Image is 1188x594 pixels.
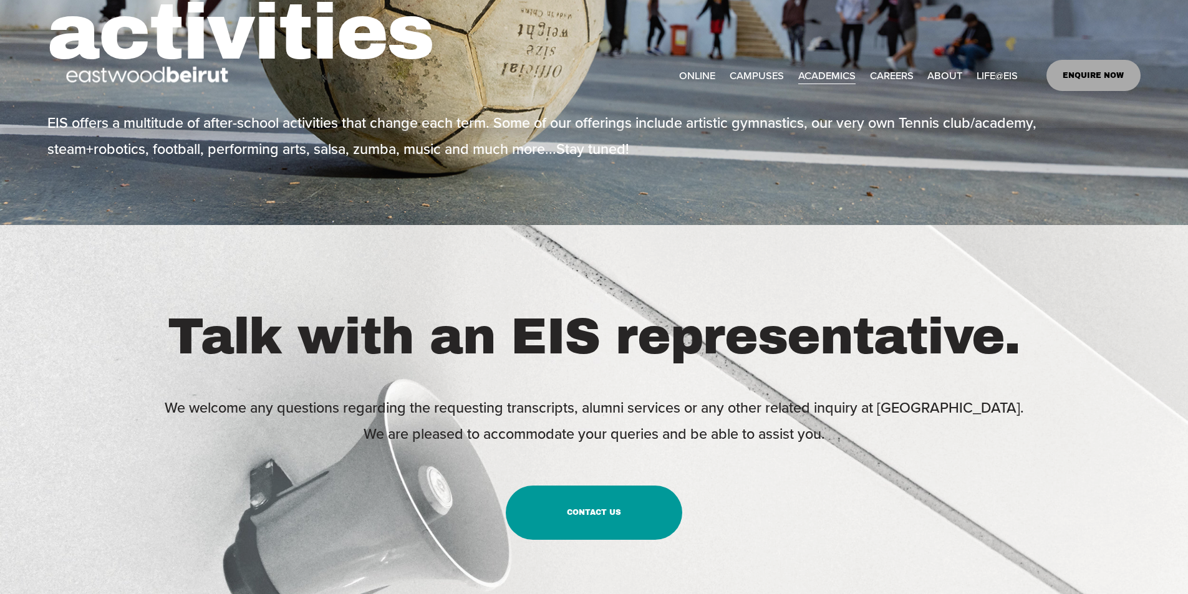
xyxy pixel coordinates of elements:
[977,67,1018,85] span: LIFE@EIS
[798,65,856,86] a: folder dropdown
[47,110,1141,162] p: EIS offers a multitude of after-school activities that change each term. Some of our offerings in...
[506,486,682,539] a: Contact Us
[927,67,962,85] span: ABOUT
[1046,60,1141,91] a: ENQUIRE NOW
[47,44,251,107] img: EastwoodIS Global Site
[47,304,1141,370] h2: Talk with an EIS representative.
[730,65,784,86] a: folder dropdown
[870,65,914,86] a: CAREERS
[977,65,1018,86] a: folder dropdown
[927,65,962,86] a: folder dropdown
[679,65,715,86] a: ONLINE
[730,67,784,85] span: CAMPUSES
[47,395,1141,447] p: We welcome any questions regarding the requesting transcripts, alumni services or any other relat...
[798,67,856,85] span: ACADEMICS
